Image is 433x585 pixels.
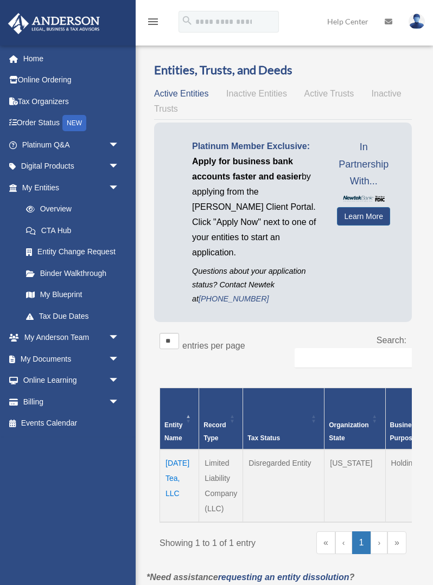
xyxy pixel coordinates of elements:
a: Next [371,531,387,554]
span: Inactive Trusts [154,89,402,113]
th: Entity Name: Activate to invert sorting [160,388,199,450]
h3: Entities, Trusts, and Deeds [154,62,412,79]
label: Search: [377,336,406,345]
a: My Documentsarrow_drop_down [8,348,136,370]
a: Tax Organizers [8,91,136,112]
td: Disregarded Entity [243,449,324,522]
a: My Anderson Teamarrow_drop_down [8,327,136,349]
span: arrow_drop_down [109,391,130,413]
span: In Partnership With... [337,139,390,190]
i: search [181,15,193,27]
a: Online Ordering [8,69,136,91]
label: entries per page [182,341,245,350]
div: NEW [62,115,86,131]
span: arrow_drop_down [109,327,130,349]
a: 1 [352,531,371,554]
img: User Pic [409,14,425,29]
th: Tax Status: Activate to sort [243,388,324,450]
a: My Blueprint [15,284,130,306]
a: requesting an entity dissolution [218,573,349,582]
a: First [316,531,335,554]
span: arrow_drop_down [109,348,130,370]
a: Overview [15,198,125,220]
span: arrow_drop_down [109,134,130,156]
em: *Need assistance ? [147,573,354,582]
a: Home [8,48,136,69]
a: Last [387,531,406,554]
span: arrow_drop_down [109,156,130,178]
a: Order StatusNEW [8,112,136,134]
span: arrow_drop_down [109,370,130,392]
a: Previous [335,531,352,554]
div: Showing 1 to 1 of 1 entry [160,531,275,551]
a: Learn More [337,207,390,226]
span: Record Type [203,421,226,442]
a: Events Calendar [8,413,136,434]
a: menu [147,19,160,28]
img: NewtekBankLogoSM.png [342,196,385,202]
a: [PHONE_NUMBER] [199,294,269,303]
th: Record Type: Activate to sort [199,388,243,450]
p: Platinum Member Exclusive: [192,139,321,154]
span: Organization State [329,421,368,442]
span: arrow_drop_down [109,177,130,199]
span: Active Trusts [304,89,354,98]
a: Billingarrow_drop_down [8,391,136,413]
p: Click "Apply Now" next to one of your entities to start an application. [192,215,321,260]
span: Tax Status [247,434,280,442]
a: CTA Hub [15,220,130,241]
a: Binder Walkthrough [15,262,130,284]
p: Questions about your application status? Contact Newtek at [192,265,321,306]
a: Digital Productsarrow_drop_down [8,156,136,177]
a: Platinum Q&Aarrow_drop_down [8,134,136,156]
td: Limited Liability Company (LLC) [199,449,243,522]
a: Entity Change Request [15,241,130,263]
span: Entity Name [164,421,182,442]
span: Active Entities [154,89,208,98]
span: Inactive Entities [226,89,287,98]
td: [US_STATE] [324,449,385,522]
p: by applying from the [PERSON_NAME] Client Portal. [192,154,321,215]
span: Apply for business bank accounts faster and easier [192,157,302,181]
i: menu [147,15,160,28]
th: Organization State: Activate to sort [324,388,385,450]
img: Anderson Advisors Platinum Portal [5,13,103,34]
span: Business Purpose [390,421,419,442]
a: Online Learningarrow_drop_down [8,370,136,391]
td: [DATE] Tea, LLC [160,449,199,522]
a: Tax Due Dates [15,305,130,327]
a: My Entitiesarrow_drop_down [8,177,130,198]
